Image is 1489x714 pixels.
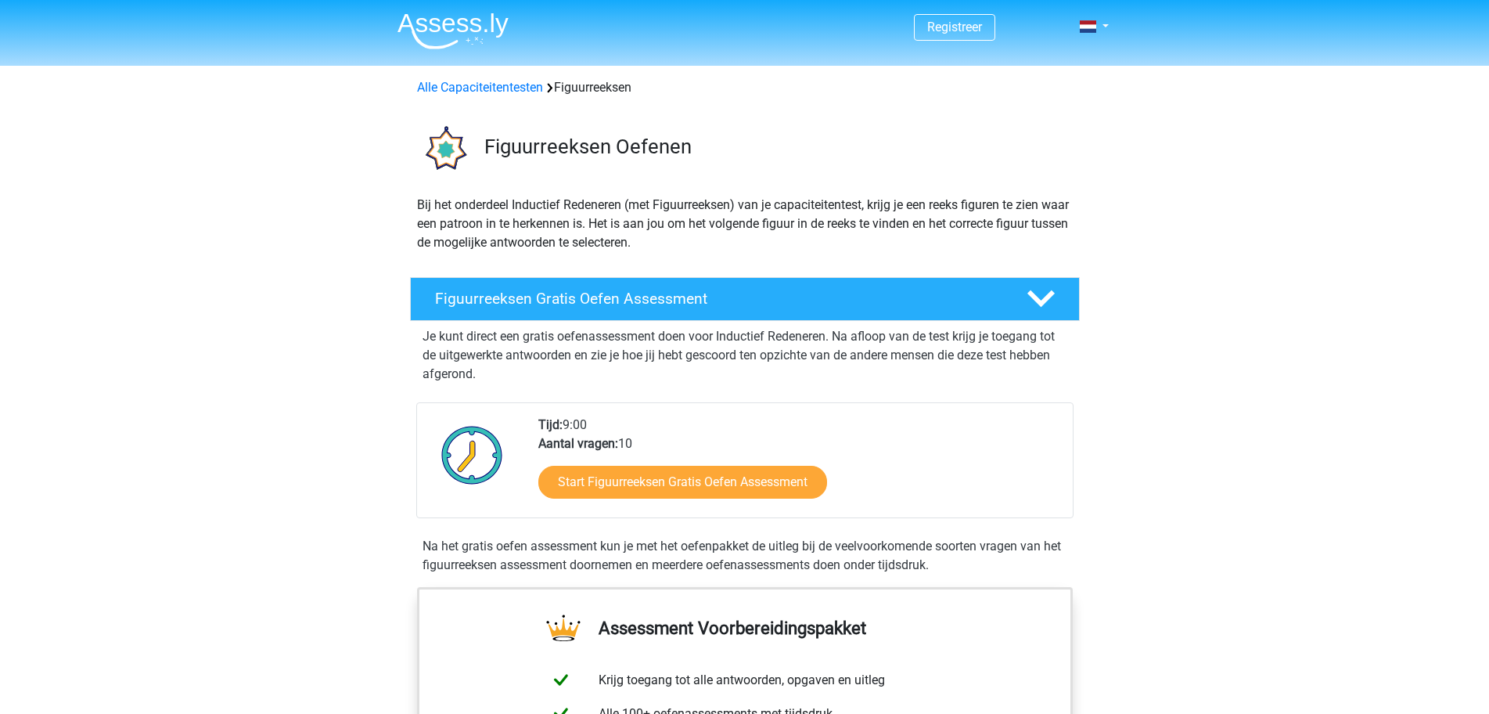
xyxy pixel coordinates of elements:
[411,116,477,182] img: figuurreeksen
[538,436,618,451] b: Aantal vragen:
[417,80,543,95] a: Alle Capaciteitentesten
[433,416,512,494] img: Klok
[423,327,1067,384] p: Je kunt direct een gratis oefenassessment doen voor Inductief Redeneren. Na afloop van de test kr...
[411,78,1079,97] div: Figuurreeksen
[527,416,1072,517] div: 9:00 10
[538,466,827,499] a: Start Figuurreeksen Gratis Oefen Assessment
[417,196,1073,252] p: Bij het onderdeel Inductief Redeneren (met Figuurreeksen) van je capaciteitentest, krijg je een r...
[538,417,563,432] b: Tijd:
[927,20,982,34] a: Registreer
[416,537,1074,575] div: Na het gratis oefen assessment kun je met het oefenpakket de uitleg bij de veelvoorkomende soorte...
[397,13,509,49] img: Assessly
[404,277,1086,321] a: Figuurreeksen Gratis Oefen Assessment
[484,135,1067,159] h3: Figuurreeksen Oefenen
[435,290,1002,308] h4: Figuurreeksen Gratis Oefen Assessment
